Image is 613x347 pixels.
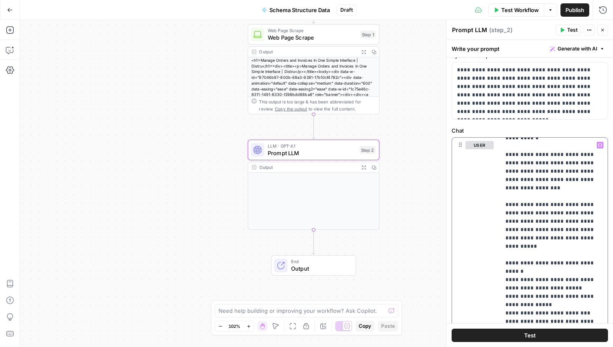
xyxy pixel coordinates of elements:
[558,45,597,53] span: Generate with AI
[259,164,356,171] div: Output
[447,40,613,57] div: Write your prompt
[360,30,376,38] div: Step 1
[259,48,356,55] div: Output
[312,230,315,254] g: Edge from step_2 to end
[556,25,581,35] button: Test
[248,255,379,276] div: EndOutput
[275,106,307,111] span: Copy the output
[452,329,608,342] button: Test
[524,331,536,339] span: Test
[291,264,349,272] span: Output
[268,148,356,157] span: Prompt LLM
[268,27,357,34] span: Web Page Scrape
[489,26,513,34] span: ( step_2 )
[257,3,335,17] button: Schema Structure Data
[229,323,240,329] span: 102%
[565,6,584,14] span: Publish
[488,3,544,17] button: Test Workflow
[378,321,398,332] button: Paste
[291,258,349,265] span: End
[501,6,539,14] span: Test Workflow
[269,6,330,14] span: Schema Structure Data
[268,33,357,41] span: Web Page Scrape
[248,140,379,230] div: LLM · GPT-4.1Prompt LLMStep 2Output
[359,146,376,153] div: Step 2
[452,126,608,135] label: Chat
[567,26,578,34] span: Test
[547,43,608,54] button: Generate with AI
[355,321,374,332] button: Copy
[248,24,379,114] div: Web Page ScrapeWeb Page ScrapeStep 1Output<h1>Manage Orders and Invoices In One Simple Interface ...
[465,141,494,149] button: user
[359,322,371,330] span: Copy
[259,98,376,112] div: This output is too large & has been abbreviated for review. to view the full content.
[560,3,589,17] button: Publish
[340,6,353,14] span: Draft
[452,26,487,34] textarea: Prompt LLM
[381,322,395,330] span: Paste
[268,143,356,149] span: LLM · GPT-4.1
[312,114,315,139] g: Edge from step_1 to step_2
